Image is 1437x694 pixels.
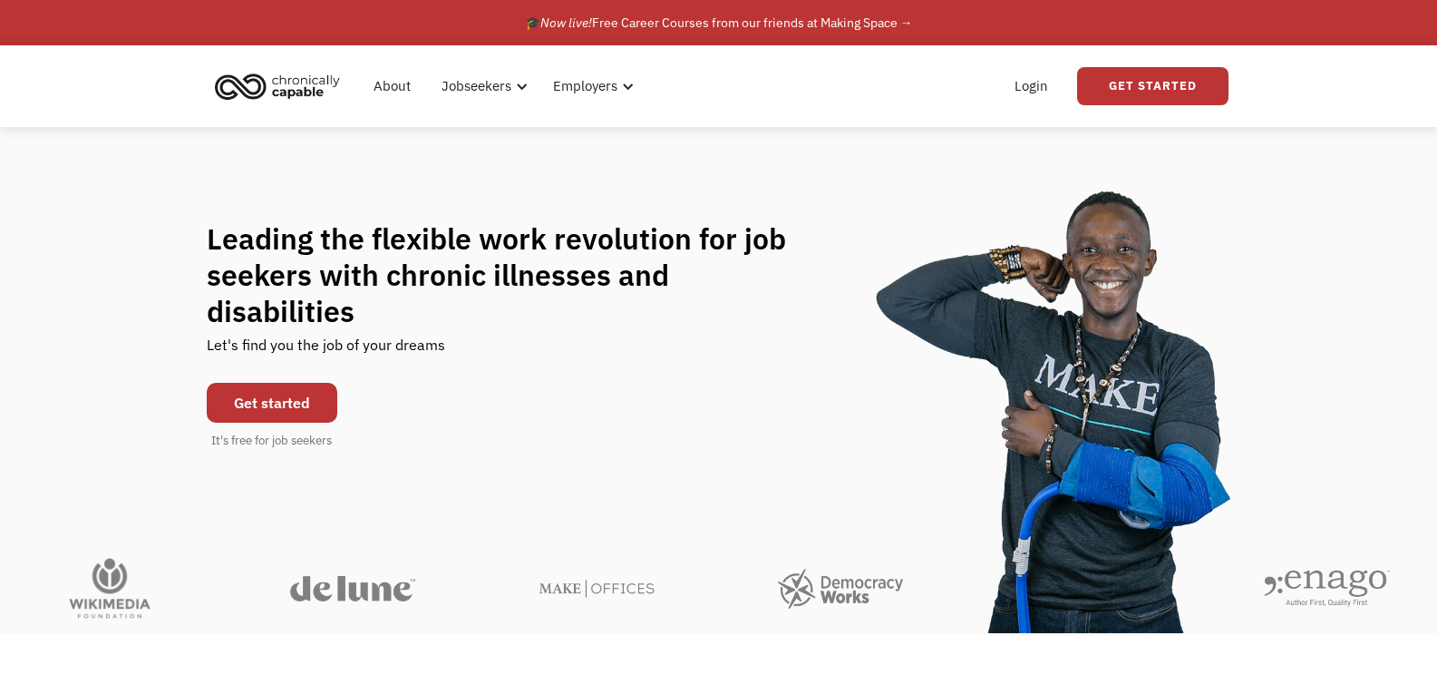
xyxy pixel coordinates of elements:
div: 🎓 Free Career Courses from our friends at Making Space → [525,12,913,34]
a: home [209,66,354,106]
h1: Leading the flexible work revolution for job seekers with chronic illnesses and disabilities [207,220,821,329]
div: Let's find you the job of your dreams [207,329,445,374]
div: Jobseekers [442,75,511,97]
em: Now live! [540,15,592,31]
a: Get started [207,383,337,423]
div: Jobseekers [431,57,533,115]
a: Login [1004,57,1059,115]
div: Employers [542,57,639,115]
a: About [363,57,422,115]
img: Chronically Capable logo [209,66,345,106]
a: Get Started [1077,67,1228,105]
div: Employers [553,75,617,97]
div: It's free for job seekers [211,432,332,450]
